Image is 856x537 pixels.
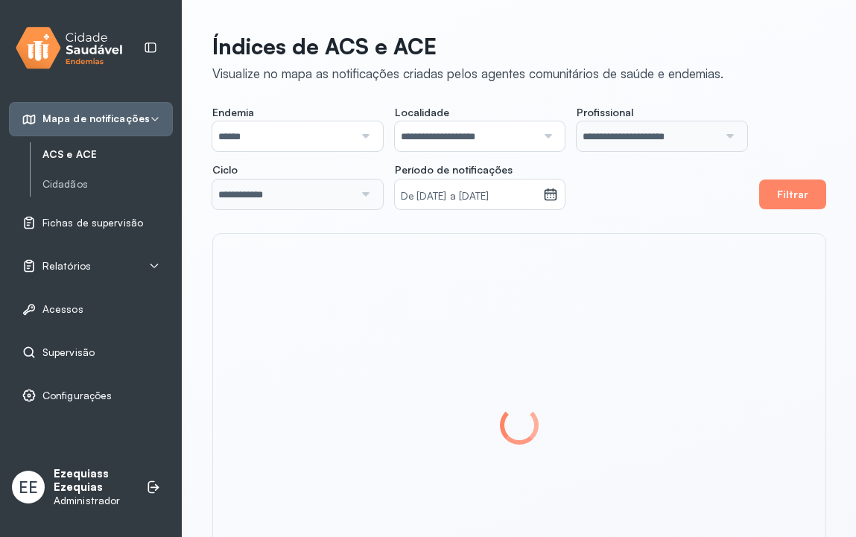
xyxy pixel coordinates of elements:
[212,163,238,177] span: Ciclo
[42,112,150,125] span: Mapa de notificações
[54,467,131,495] p: Ezequiass Ezequias
[212,33,723,60] p: Índices de ACS e ACE
[19,477,38,497] span: EE
[401,189,537,204] small: De [DATE] a [DATE]
[22,215,160,230] a: Fichas de supervisão
[395,163,513,177] span: Período de notificações
[42,175,173,194] a: Cidadãos
[16,24,123,72] img: logo.svg
[395,106,449,119] span: Localidade
[42,390,112,402] span: Configurações
[577,106,633,119] span: Profissional
[42,148,173,161] a: ACS e ACE
[22,302,160,317] a: Acessos
[42,260,91,273] span: Relatórios
[54,495,131,507] p: Administrador
[212,66,723,81] div: Visualize no mapa as notificações criadas pelos agentes comunitários de saúde e endemias.
[22,388,160,403] a: Configurações
[42,217,143,229] span: Fichas de supervisão
[759,179,826,209] button: Filtrar
[42,303,83,316] span: Acessos
[22,345,160,360] a: Supervisão
[212,106,254,119] span: Endemia
[42,145,173,164] a: ACS e ACE
[42,178,173,191] a: Cidadãos
[42,346,95,359] span: Supervisão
